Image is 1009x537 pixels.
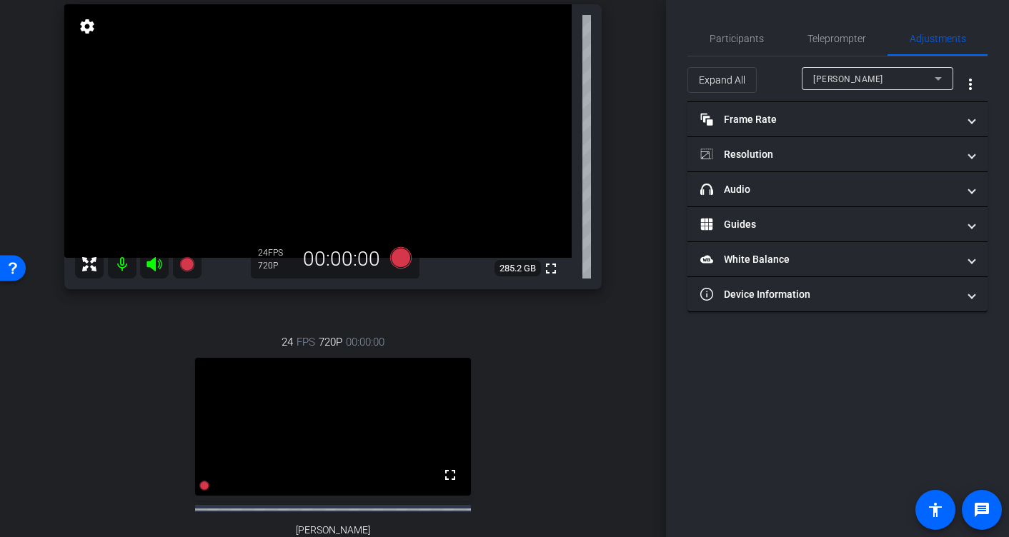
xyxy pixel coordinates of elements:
button: Expand All [687,67,757,93]
span: 720P [319,334,342,350]
mat-icon: settings [77,18,97,35]
span: [PERSON_NAME] [296,524,370,536]
mat-panel-title: Frame Rate [700,112,958,127]
mat-icon: fullscreen [442,466,459,483]
mat-expansion-panel-header: Guides [687,207,988,241]
mat-panel-title: Guides [700,217,958,232]
mat-expansion-panel-header: Frame Rate [687,102,988,136]
div: 720P [258,260,294,271]
span: 00:00:00 [346,334,384,350]
mat-icon: more_vert [962,76,979,93]
span: [PERSON_NAME] [813,74,883,84]
mat-expansion-panel-header: Audio [687,172,988,206]
mat-panel-title: White Balance [700,252,958,267]
span: 285.2 GB [494,260,541,277]
span: FPS [297,334,315,350]
span: Adjustments [910,34,966,44]
span: FPS [268,248,283,258]
mat-icon: message [973,501,990,518]
div: 00:00:00 [294,247,389,271]
mat-expansion-panel-header: Device Information [687,277,988,311]
mat-icon: accessibility [927,501,944,518]
mat-icon: fullscreen [542,260,560,277]
span: Participants [710,34,764,44]
mat-expansion-panel-header: White Balance [687,242,988,276]
mat-expansion-panel-header: Resolution [687,137,988,171]
button: More Options for Adjustments Panel [953,67,988,101]
mat-panel-title: Audio [700,182,958,197]
span: Teleprompter [807,34,866,44]
div: 24 [258,247,294,259]
span: Expand All [699,66,745,94]
mat-panel-title: Device Information [700,287,958,302]
span: 24 [282,334,293,350]
mat-panel-title: Resolution [700,147,958,162]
